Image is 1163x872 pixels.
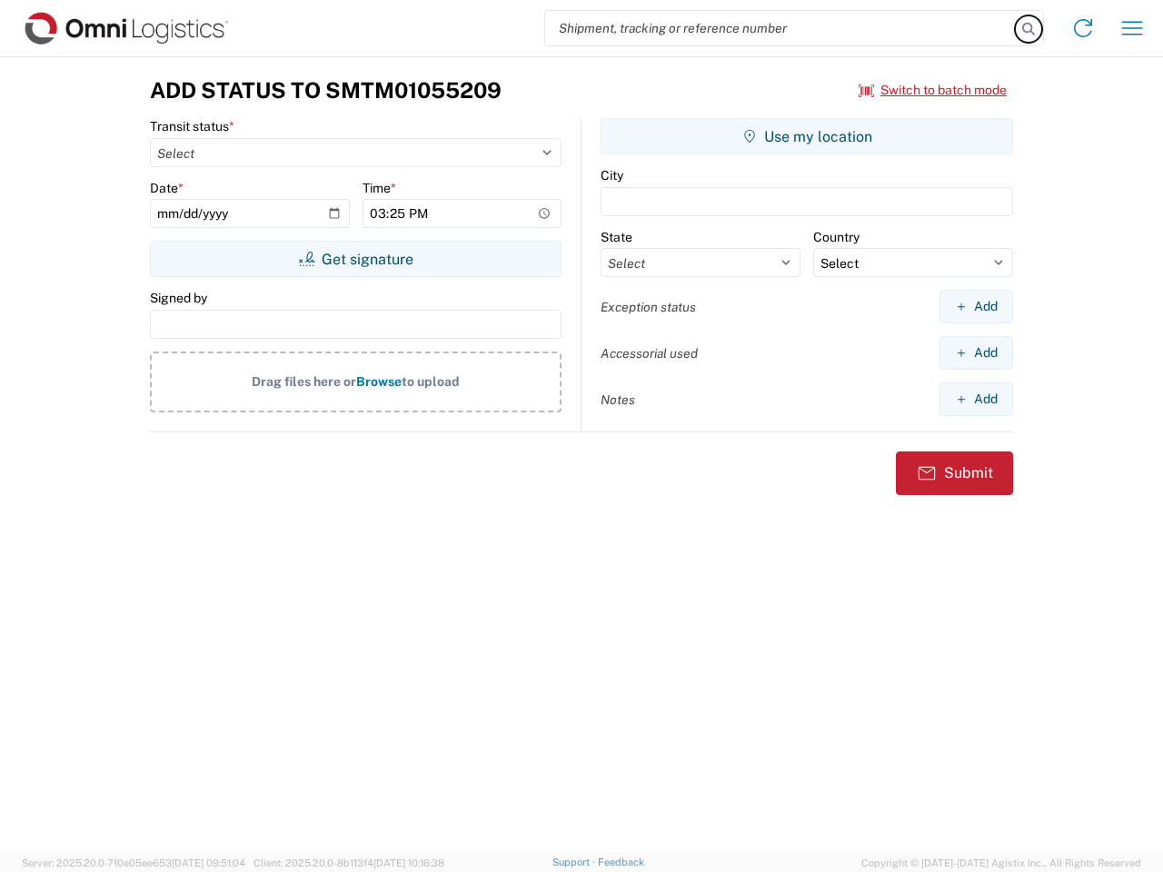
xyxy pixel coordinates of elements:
button: Add [939,336,1013,370]
a: Feedback [598,857,644,867]
span: to upload [402,374,460,389]
span: Client: 2025.20.0-8b113f4 [253,857,444,868]
h3: Add Status to SMTM01055209 [150,77,502,104]
button: Add [939,382,1013,416]
span: Server: 2025.20.0-710e05ee653 [22,857,245,868]
label: Notes [601,391,635,408]
span: [DATE] 09:51:04 [172,857,245,868]
label: Signed by [150,290,207,306]
button: Submit [896,451,1013,495]
button: Add [939,290,1013,323]
button: Switch to batch mode [859,75,1007,105]
button: Get signature [150,241,562,277]
label: City [601,167,623,183]
a: Support [552,857,598,867]
label: Time [363,180,396,196]
label: Exception status [601,299,696,315]
label: Accessorial used [601,345,698,362]
label: Transit status [150,118,234,134]
label: Country [813,229,860,245]
label: Date [150,180,184,196]
label: State [601,229,632,245]
button: Use my location [601,118,1013,154]
span: Copyright © [DATE]-[DATE] Agistix Inc., All Rights Reserved [861,855,1141,871]
input: Shipment, tracking or reference number [545,11,1016,45]
span: [DATE] 10:16:38 [373,857,444,868]
span: Browse [356,374,402,389]
span: Drag files here or [252,374,356,389]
